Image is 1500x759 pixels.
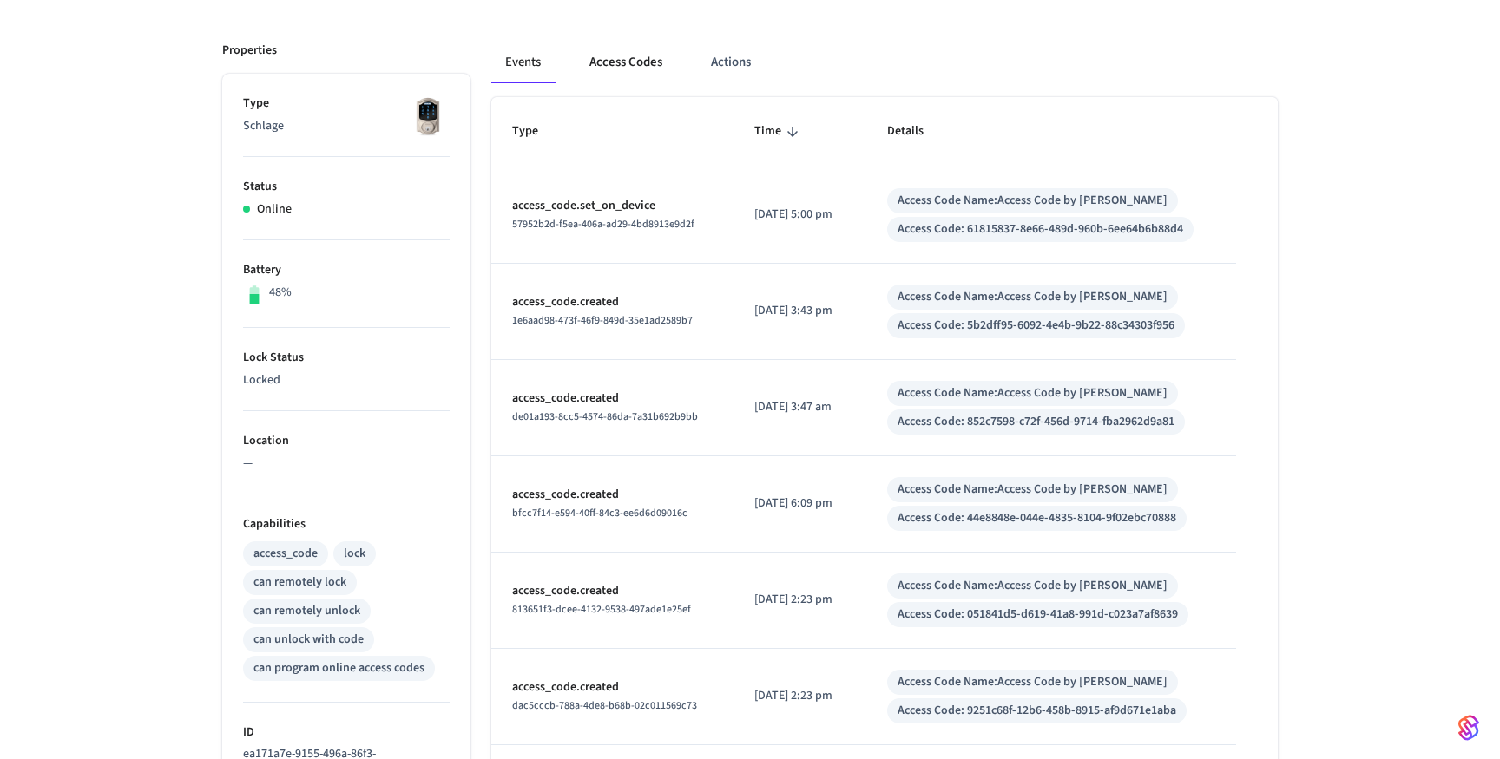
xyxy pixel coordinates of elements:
p: access_code.created [512,389,713,408]
div: Access Code Name: Access Code by [PERSON_NAME] [898,192,1168,210]
span: Details [887,118,946,145]
p: access_code.created [512,582,713,600]
button: Events [491,42,555,83]
p: Locked [243,371,450,389]
span: bfcc7f14-e594-40ff-84c3-ee6d6d09016c [512,506,687,520]
button: Actions [697,42,765,83]
div: Access Code: 61815837-8e66-489d-960b-6ee64b6b88d4 [898,220,1183,239]
p: access_code.set_on_device [512,197,713,215]
span: Time [754,118,804,145]
div: can program online access codes [253,659,424,677]
div: access_code [253,545,318,563]
img: SeamLogoGradient.69752ec5.svg [1458,714,1479,742]
span: 813651f3-dcee-4132-9538-497ade1e25ef [512,602,691,617]
p: Schlage [243,117,450,135]
span: de01a193-8cc5-4574-86da-7a31b692b9bb [512,409,698,424]
p: — [243,455,450,473]
div: ant example [491,42,1278,83]
button: Access Codes [576,42,676,83]
div: Access Code: 051841d5-d619-41a8-991d-c023a7af8639 [898,605,1178,624]
p: [DATE] 3:47 am [754,398,845,416]
span: 1e6aad98-473f-46f9-849d-35e1ad2589b7 [512,313,693,328]
p: [DATE] 2:23 pm [754,687,845,705]
p: Battery [243,261,450,279]
p: Location [243,432,450,450]
div: can remotely lock [253,573,346,592]
span: dac5cccb-788a-4de8-b68b-02c011569c73 [512,698,697,713]
p: access_code.created [512,486,713,504]
div: Access Code Name: Access Code by [PERSON_NAME] [898,288,1168,306]
div: can remotely unlock [253,602,360,620]
span: Type [512,118,561,145]
div: Access Code: 5b2dff95-6092-4e4b-9b22-88c34303f956 [898,317,1174,335]
p: Online [257,200,292,219]
div: can unlock with code [253,631,364,649]
p: [DATE] 6:09 pm [754,494,845,513]
div: Access Code: 44e8848e-044e-4835-8104-9f02ebc70888 [898,509,1176,527]
p: Type [243,95,450,113]
p: Properties [222,42,277,60]
div: Access Code: 852c7598-c72f-456d-9714-fba2962d9a81 [898,413,1174,431]
p: access_code.created [512,293,713,311]
div: Access Code Name: Access Code by [PERSON_NAME] [898,384,1168,402]
p: access_code.created [512,678,713,697]
p: ID [243,723,450,742]
img: Schlage Sense Smart Deadbolt with Camelot Trim, Front [406,95,450,138]
div: Access Code Name: Access Code by [PERSON_NAME] [898,577,1168,595]
p: [DATE] 3:43 pm [754,302,845,320]
p: Lock Status [243,349,450,367]
p: Status [243,178,450,196]
div: lock [344,545,365,563]
div: Access Code Name: Access Code by [PERSON_NAME] [898,673,1168,691]
p: 48% [269,284,292,302]
span: 57952b2d-f5ea-406a-ad29-4bd8913e9d2f [512,217,694,232]
div: Access Code Name: Access Code by [PERSON_NAME] [898,481,1168,499]
div: Access Code: 9251c68f-12b6-458b-8915-af9d671e1aba [898,702,1176,720]
p: Capabilities [243,515,450,533]
p: [DATE] 2:23 pm [754,591,845,609]
p: [DATE] 5:00 pm [754,206,845,224]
